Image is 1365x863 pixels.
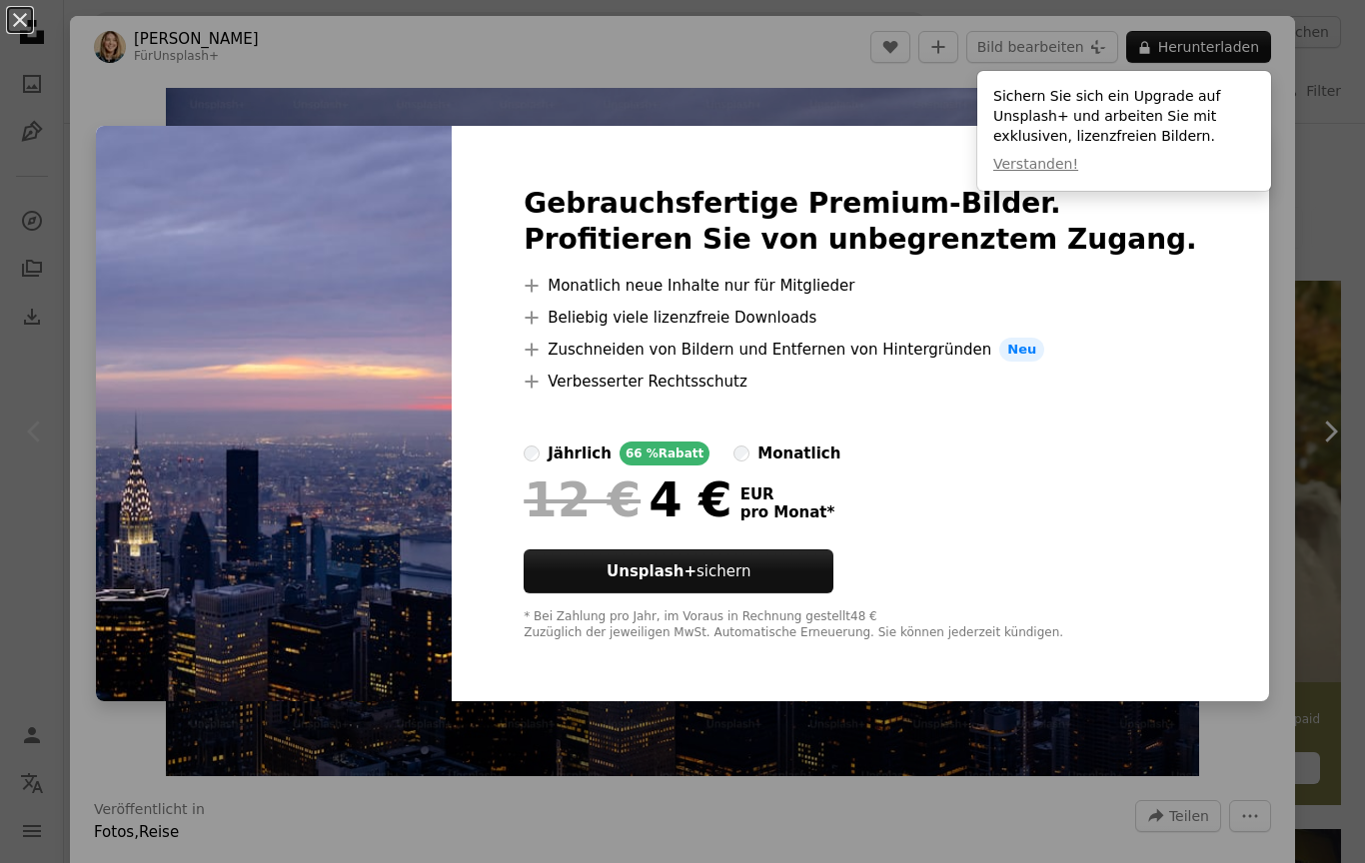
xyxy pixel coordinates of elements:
[740,485,835,503] span: EUR
[757,441,840,465] div: monatlich
[524,473,641,525] span: 12 €
[548,441,612,465] div: jährlich
[524,473,731,525] div: 4 €
[524,338,1197,362] li: Zuschneiden von Bildern und Entfernen von Hintergründen
[993,155,1078,175] button: Verstanden!
[524,186,1197,258] h2: Gebrauchsfertige Premium-Bilder. Profitieren Sie von unbegrenztem Zugang.
[524,609,1197,641] div: * Bei Zahlung pro Jahr, im Voraus in Rechnung gestellt 48 € Zuzüglich der jeweiligen MwSt. Automa...
[96,126,452,701] img: premium_photo-1714051660720-888e8454a021
[999,338,1044,362] span: Neu
[524,306,1197,330] li: Beliebig viele lizenzfreie Downloads
[524,274,1197,298] li: Monatlich neue Inhalte nur für Mitglieder
[620,441,709,465] div: 66 % Rabatt
[607,562,696,580] strong: Unsplash+
[740,503,835,521] span: pro Monat *
[524,370,1197,394] li: Verbesserter Rechtsschutz
[524,445,540,461] input: jährlich66 %Rabatt
[977,71,1271,191] div: Sichern Sie sich ein Upgrade auf Unsplash+ und arbeiten Sie mit exklusiven, lizenzfreien Bildern.
[524,549,833,593] button: Unsplash+sichern
[733,445,749,461] input: monatlich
